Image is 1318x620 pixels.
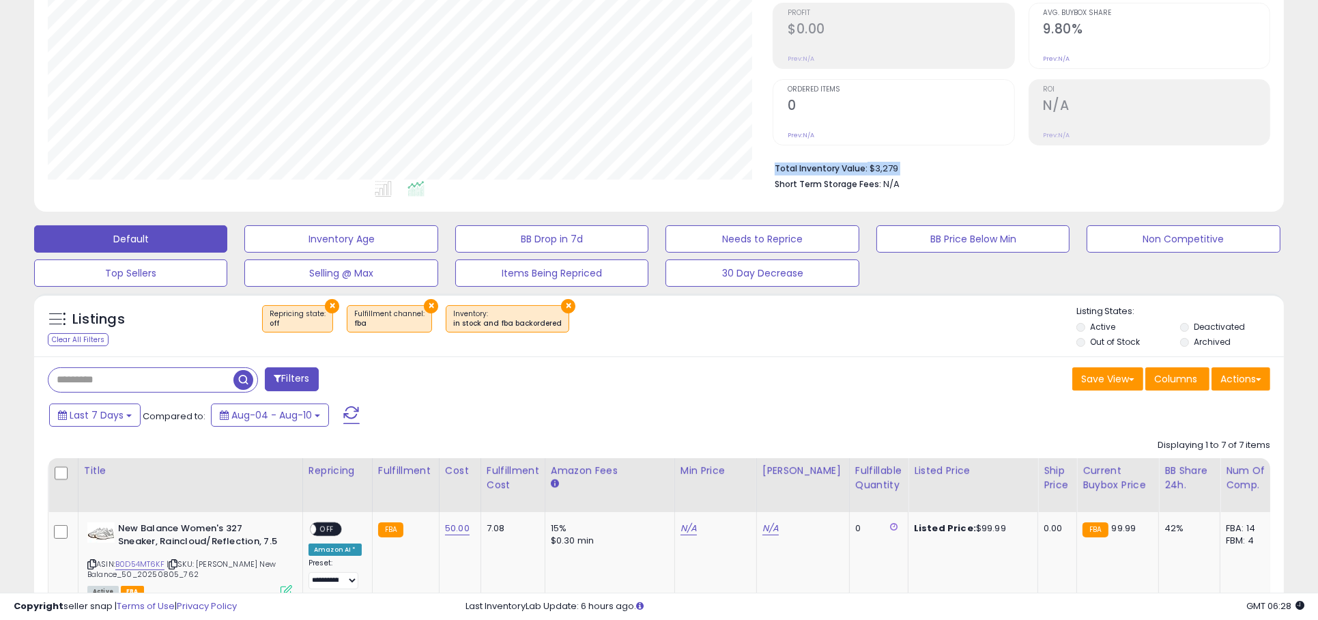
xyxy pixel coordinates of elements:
div: Listed Price [914,464,1032,478]
a: Privacy Policy [177,600,237,612]
button: Default [34,225,227,253]
div: Current Buybox Price [1083,464,1153,492]
button: Aug-04 - Aug-10 [211,404,329,427]
button: Actions [1212,367,1270,391]
span: Inventory : [453,309,562,329]
div: Cost [445,464,475,478]
span: Last 7 Days [70,408,124,422]
button: × [561,299,575,313]
h2: $0.00 [788,21,1014,40]
small: Prev: N/A [1044,55,1070,63]
li: $3,279 [775,159,1260,175]
div: Last InventoryLab Update: 6 hours ago. [465,600,1304,613]
button: Needs to Reprice [665,225,859,253]
div: 15% [551,522,664,535]
div: Repricing [309,464,367,478]
div: Fulfillment [378,464,433,478]
div: Clear All Filters [48,333,109,346]
div: Preset: [309,559,362,589]
span: Aug-04 - Aug-10 [231,408,312,422]
small: Prev: N/A [788,131,814,139]
button: Save View [1072,367,1143,391]
p: Listing States: [1076,305,1284,318]
b: Total Inventory Value: [775,163,868,174]
button: Columns [1145,367,1209,391]
div: $0.30 min [551,535,664,547]
div: 7.08 [487,522,534,535]
a: 50.00 [445,522,470,535]
span: ROI [1044,86,1270,94]
button: Last 7 Days [49,404,141,427]
div: Amazon Fees [551,464,669,478]
a: Terms of Use [117,600,175,612]
span: Avg. Buybox Share [1044,10,1270,17]
a: N/A [681,522,697,535]
div: Min Price [681,464,751,478]
button: Non Competitive [1087,225,1280,253]
div: off [270,319,326,328]
div: $99.99 [914,522,1027,535]
div: 0.00 [1044,522,1066,535]
strong: Copyright [14,600,63,612]
button: Items Being Repriced [455,259,648,287]
div: FBA: 14 [1226,522,1271,535]
span: Fulfillment channel : [354,309,425,329]
div: Amazon AI * [309,544,362,556]
div: 0 [855,522,898,535]
div: Num of Comp. [1226,464,1276,492]
button: Top Sellers [34,259,227,287]
div: 42% [1164,522,1209,535]
span: Repricing state : [270,309,326,329]
div: Fulfillment Cost [487,464,539,492]
div: Fulfillable Quantity [855,464,902,492]
div: in stock and fba backordered [453,319,562,328]
div: FBM: 4 [1226,535,1271,547]
div: BB Share 24h. [1164,464,1214,492]
h2: 9.80% [1044,21,1270,40]
a: B0D54MT6KF [115,559,164,570]
span: Profit [788,10,1014,17]
small: Prev: N/A [1044,131,1070,139]
div: ASIN: [87,522,292,595]
div: Displaying 1 to 7 of 7 items [1158,439,1270,452]
label: Deactivated [1194,321,1245,333]
span: Ordered Items [788,86,1014,94]
span: Compared to: [143,410,205,423]
div: fba [354,319,425,328]
button: Filters [265,367,318,391]
button: × [325,299,339,313]
button: BB Price Below Min [876,225,1070,253]
label: Archived [1194,336,1231,348]
span: Columns [1154,372,1197,386]
div: Ship Price [1044,464,1071,492]
button: Selling @ Max [244,259,438,287]
button: BB Drop in 7d [455,225,648,253]
button: Inventory Age [244,225,438,253]
h2: N/A [1044,98,1270,116]
span: 99.99 [1112,522,1136,535]
span: OFF [316,524,338,535]
img: 31fqTZCRWBL._SL40_.jpg [87,522,115,543]
label: Out of Stock [1090,336,1140,348]
small: FBA [378,522,403,537]
h2: 0 [788,98,1014,116]
span: | SKU: [PERSON_NAME] New Balance_50_20250805_762 [87,559,276,579]
small: Amazon Fees. [551,478,559,490]
span: N/A [883,178,900,191]
b: Listed Price: [914,522,976,535]
label: Active [1090,321,1115,333]
small: Prev: N/A [788,55,814,63]
b: Short Term Storage Fees: [775,178,881,190]
button: 30 Day Decrease [665,259,859,287]
div: Title [84,464,297,478]
b: New Balance Women's 327 Sneaker, Raincloud/Reflection, 7.5 [118,522,284,551]
h5: Listings [72,310,125,329]
small: FBA [1083,522,1108,537]
button: × [424,299,438,313]
a: N/A [762,522,779,535]
div: [PERSON_NAME] [762,464,844,478]
span: 2025-08-18 06:28 GMT [1246,600,1304,612]
div: seller snap | | [14,600,237,613]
